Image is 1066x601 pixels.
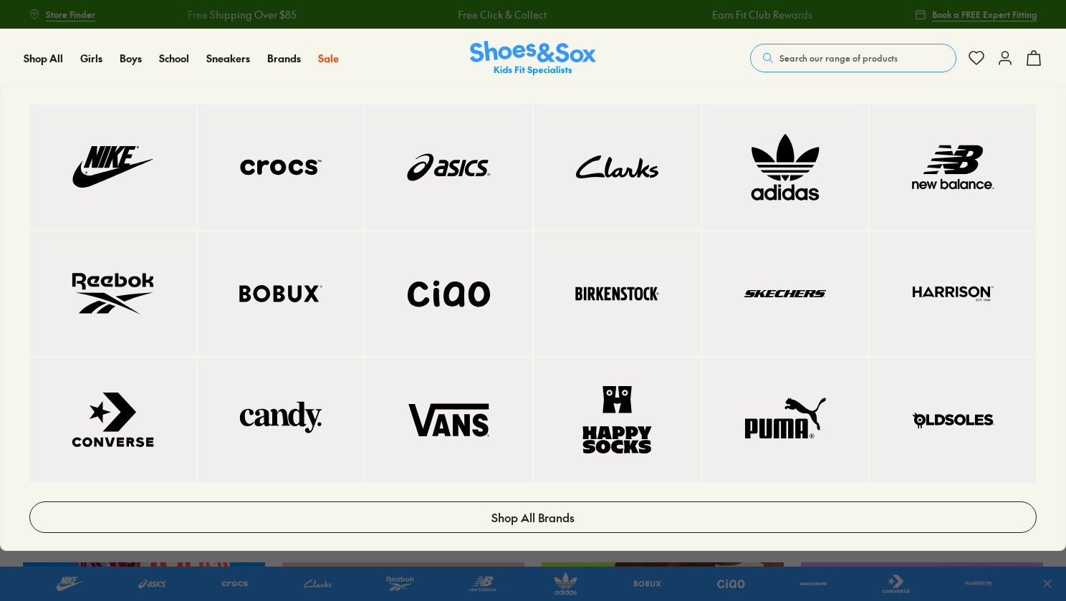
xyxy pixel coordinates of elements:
[80,51,102,65] span: Girls
[491,509,575,526] span: Shop All Brands
[29,1,95,27] a: Store Finder
[420,7,520,22] a: Earn Fit Club Rewards
[165,7,254,22] a: Free Click & Collect
[470,41,596,76] a: Shoes & Sox
[318,51,339,66] a: Sale
[750,44,956,72] button: Search our range of products
[915,1,1037,27] a: Book a FREE Expert Fitting
[932,8,1037,21] span: Book a FREE Expert Fitting
[675,7,784,22] a: Free Shipping Over $85
[779,52,898,64] span: Search our range of products
[120,51,142,66] a: Boys
[80,51,102,66] a: Girls
[159,51,189,65] span: School
[267,51,301,65] span: Brands
[206,51,250,66] a: Sneakers
[267,51,301,66] a: Brands
[46,8,95,21] span: Store Finder
[24,51,63,66] a: Shop All
[159,51,189,66] a: School
[29,501,1037,533] a: Shop All Brands
[470,41,596,76] img: SNS_Logo_Responsive.svg
[318,51,339,65] span: Sale
[24,51,63,65] span: Shop All
[206,51,250,65] span: Sneakers
[120,51,142,65] span: Boys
